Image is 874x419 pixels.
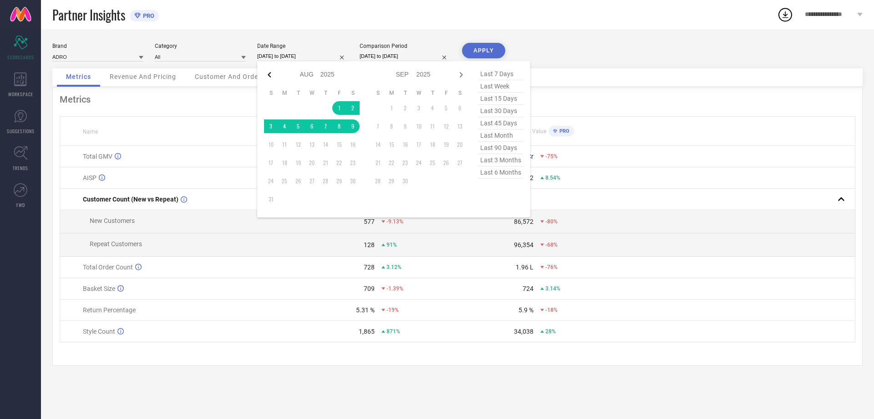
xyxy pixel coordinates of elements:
[305,138,319,151] td: Wed Aug 13 2025
[412,89,426,97] th: Wednesday
[291,89,305,97] th: Tuesday
[332,101,346,115] td: Fri Aug 01 2025
[478,68,523,80] span: last 7 days
[83,264,133,271] span: Total Order Count
[453,119,467,133] td: Sat Sep 13 2025
[453,101,467,115] td: Sat Sep 06 2025
[332,174,346,188] td: Fri Aug 29 2025
[346,174,360,188] td: Sat Aug 30 2025
[385,101,398,115] td: Mon Sep 01 2025
[346,156,360,170] td: Sat Aug 23 2025
[141,12,154,19] span: PRO
[398,174,412,188] td: Tue Sep 30 2025
[360,52,451,61] input: Select comparison period
[439,156,453,170] td: Fri Sep 26 2025
[385,174,398,188] td: Mon Sep 29 2025
[291,156,305,170] td: Tue Aug 19 2025
[364,218,375,225] div: 577
[777,6,793,23] div: Open download list
[319,138,332,151] td: Thu Aug 14 2025
[386,285,403,292] span: -1.39%
[83,285,115,292] span: Basket Size
[332,156,346,170] td: Fri Aug 22 2025
[478,129,523,142] span: last month
[439,138,453,151] td: Fri Sep 19 2025
[83,153,112,160] span: Total GMV
[385,89,398,97] th: Monday
[478,117,523,129] span: last 45 days
[545,218,558,225] span: -80%
[545,264,558,270] span: -76%
[545,153,558,160] span: -75%
[305,174,319,188] td: Wed Aug 27 2025
[319,119,332,133] td: Thu Aug 07 2025
[557,128,569,134] span: PRO
[371,89,385,97] th: Sunday
[257,43,348,49] div: Date Range
[456,69,467,80] div: Next month
[257,52,348,61] input: Select date range
[426,138,439,151] td: Thu Sep 18 2025
[453,156,467,170] td: Sat Sep 27 2025
[364,285,375,292] div: 709
[518,306,534,314] div: 5.9 %
[398,119,412,133] td: Tue Sep 09 2025
[52,43,143,49] div: Brand
[426,89,439,97] th: Thursday
[7,128,35,134] span: SUGGESTIONS
[346,138,360,151] td: Sat Aug 16 2025
[83,306,136,314] span: Return Percentage
[332,89,346,97] th: Friday
[426,101,439,115] td: Thu Sep 04 2025
[83,129,98,135] span: Name
[371,156,385,170] td: Sun Sep 21 2025
[386,307,399,313] span: -19%
[291,174,305,188] td: Tue Aug 26 2025
[52,5,125,24] span: Partner Insights
[412,138,426,151] td: Wed Sep 17 2025
[305,156,319,170] td: Wed Aug 20 2025
[7,54,34,61] span: SCORECARDS
[291,119,305,133] td: Tue Aug 05 2025
[195,73,264,80] span: Customer And Orders
[514,328,534,335] div: 34,038
[356,306,375,314] div: 5.31 %
[346,119,360,133] td: Sat Aug 09 2025
[385,156,398,170] td: Mon Sep 22 2025
[278,89,291,97] th: Monday
[278,156,291,170] td: Mon Aug 18 2025
[264,89,278,97] th: Sunday
[478,93,523,105] span: last 15 days
[155,43,246,49] div: Category
[398,138,412,151] td: Tue Sep 16 2025
[360,43,451,49] div: Comparison Period
[346,101,360,115] td: Sat Aug 02 2025
[426,119,439,133] td: Thu Sep 11 2025
[545,307,558,313] span: -18%
[264,69,275,80] div: Previous month
[264,138,278,151] td: Sun Aug 10 2025
[545,242,558,248] span: -68%
[332,138,346,151] td: Fri Aug 15 2025
[385,119,398,133] td: Mon Sep 08 2025
[66,73,91,80] span: Metrics
[83,196,178,203] span: Customer Count (New vs Repeat)
[386,242,397,248] span: 91%
[371,174,385,188] td: Sun Sep 28 2025
[426,156,439,170] td: Thu Sep 25 2025
[13,165,28,171] span: TRENDS
[278,174,291,188] td: Mon Aug 25 2025
[264,156,278,170] td: Sun Aug 17 2025
[439,119,453,133] td: Fri Sep 12 2025
[319,156,332,170] td: Thu Aug 21 2025
[90,217,135,224] span: New Customers
[514,241,534,248] div: 96,354
[545,328,556,335] span: 28%
[291,138,305,151] td: Tue Aug 12 2025
[305,89,319,97] th: Wednesday
[60,94,855,105] div: Metrics
[364,264,375,271] div: 728
[264,174,278,188] td: Sun Aug 24 2025
[478,105,523,117] span: last 30 days
[264,192,278,206] td: Sun Aug 31 2025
